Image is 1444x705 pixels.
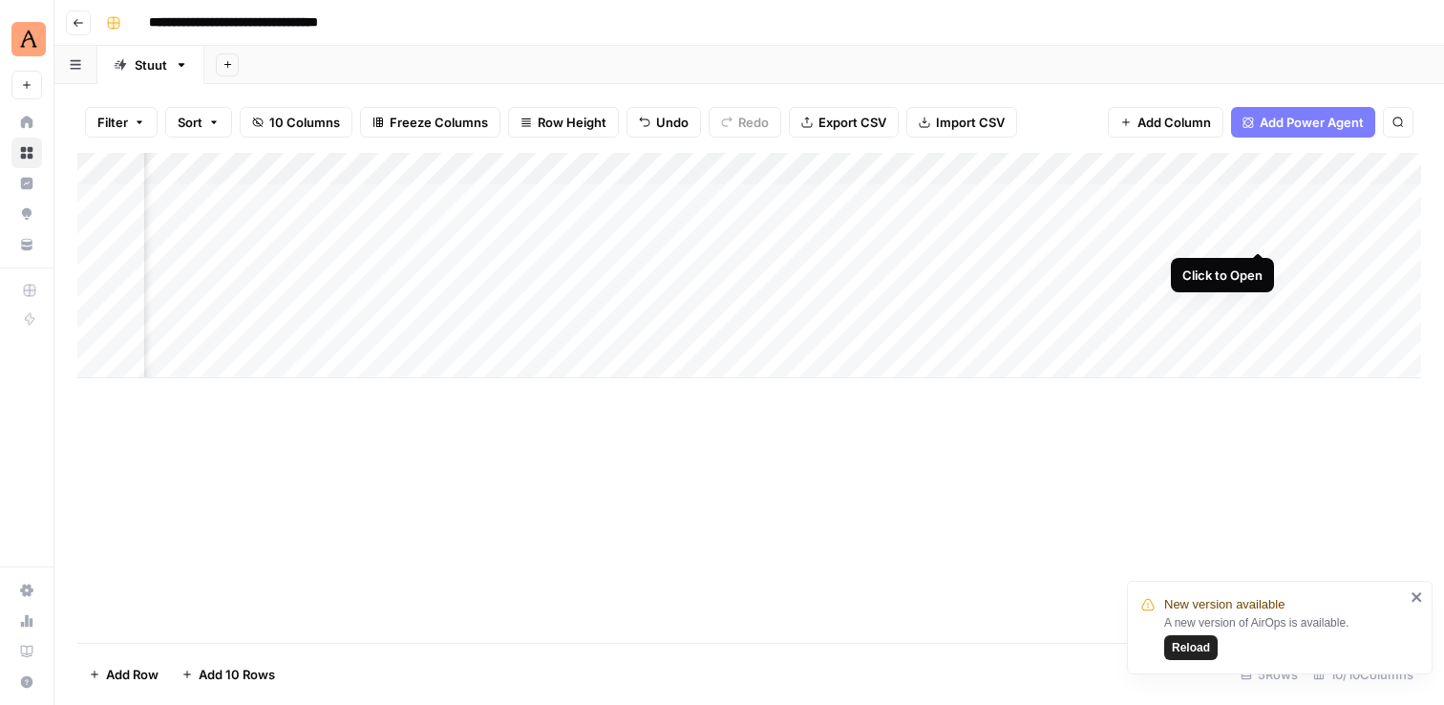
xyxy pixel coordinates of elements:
[11,199,42,229] a: Opportunities
[508,107,619,138] button: Row Height
[11,606,42,636] a: Usage
[77,659,170,690] button: Add Row
[170,659,287,690] button: Add 10 Rows
[85,107,158,138] button: Filter
[738,113,769,132] span: Redo
[390,113,488,132] span: Freeze Columns
[165,107,232,138] button: Sort
[178,113,202,132] span: Sort
[11,636,42,667] a: Learning Hub
[1164,635,1218,660] button: Reload
[11,575,42,606] a: Settings
[1411,589,1424,605] button: close
[709,107,781,138] button: Redo
[626,107,701,138] button: Undo
[906,107,1017,138] button: Import CSV
[360,107,500,138] button: Freeze Columns
[1164,595,1285,614] span: New version available
[199,665,275,684] span: Add 10 Rows
[538,113,606,132] span: Row Height
[1306,659,1421,690] div: 10/10 Columns
[1137,113,1211,132] span: Add Column
[1164,614,1405,660] div: A new version of AirOps is available.
[11,107,42,138] a: Home
[106,665,159,684] span: Add Row
[818,113,886,132] span: Export CSV
[97,46,204,84] a: Stuut
[1233,659,1306,690] div: 5 Rows
[789,107,899,138] button: Export CSV
[269,113,340,132] span: 10 Columns
[240,107,352,138] button: 10 Columns
[11,15,42,63] button: Workspace: Animalz
[1182,266,1263,285] div: Click to Open
[11,138,42,168] a: Browse
[1108,107,1223,138] button: Add Column
[1172,639,1210,656] span: Reload
[1231,107,1375,138] button: Add Power Agent
[11,22,46,56] img: Animalz Logo
[11,667,42,697] button: Help + Support
[936,113,1005,132] span: Import CSV
[97,113,128,132] span: Filter
[656,113,689,132] span: Undo
[135,55,167,75] div: Stuut
[1260,113,1364,132] span: Add Power Agent
[11,168,42,199] a: Insights
[11,229,42,260] a: Your Data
